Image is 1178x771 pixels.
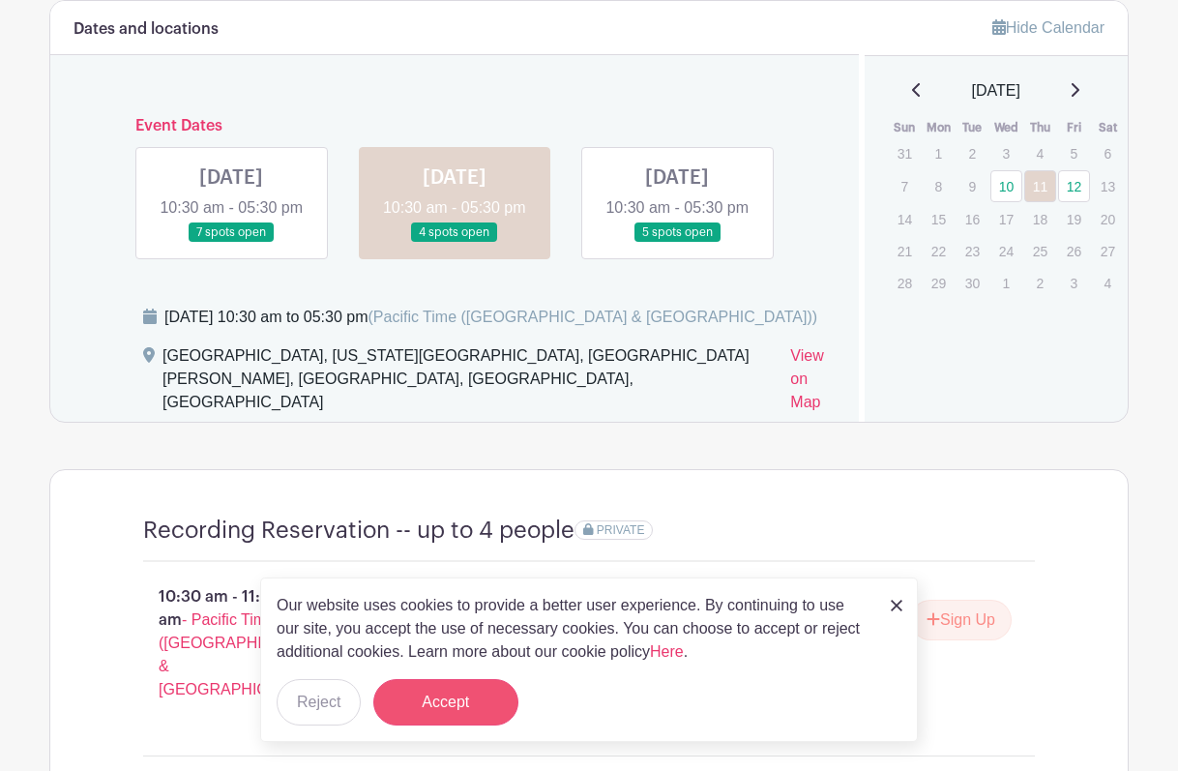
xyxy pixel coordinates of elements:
a: Here [650,643,684,660]
h6: Event Dates [120,117,789,135]
span: [DATE] [972,79,1020,103]
p: 31 [889,138,921,168]
a: 10 [990,170,1022,202]
p: 9 [957,171,988,201]
div: [GEOGRAPHIC_DATA], [US_STATE][GEOGRAPHIC_DATA], [GEOGRAPHIC_DATA][PERSON_NAME], [GEOGRAPHIC_DATA]... [162,344,775,422]
button: Sign Up [910,600,1012,640]
p: 29 [923,268,955,298]
h6: Dates and locations [74,20,219,39]
p: 19 [1058,204,1090,234]
h4: Recording Reservation -- up to 4 people [143,517,574,545]
p: 8 [923,171,955,201]
a: 12 [1058,170,1090,202]
p: Our website uses cookies to provide a better user experience. By continuing to use our site, you ... [277,594,870,664]
span: PRIVATE [597,523,645,537]
th: Sun [888,118,922,137]
th: Sat [1091,118,1125,137]
p: 1 [923,138,955,168]
p: 4 [1092,268,1124,298]
p: 2 [1024,268,1056,298]
th: Tue [956,118,989,137]
p: 3 [1058,268,1090,298]
a: Hide Calendar [992,19,1104,36]
p: 13 [1092,171,1124,201]
p: 27 [1092,236,1124,266]
p: 21 [889,236,921,266]
p: 30 [957,268,988,298]
th: Fri [1057,118,1091,137]
p: 24 [990,236,1022,266]
p: 22 [923,236,955,266]
p: 20 [1092,204,1124,234]
p: 4 [1024,138,1056,168]
p: 18 [1024,204,1056,234]
p: 2 [957,138,988,168]
p: 5 [1058,138,1090,168]
p: 1 [990,268,1022,298]
p: 3 [990,138,1022,168]
p: 28 [889,268,921,298]
p: 10:30 am - 11:00 am [112,578,351,709]
p: 23 [957,236,988,266]
th: Wed [989,118,1023,137]
button: Accept [373,679,518,726]
th: Thu [1023,118,1057,137]
span: (Pacific Time ([GEOGRAPHIC_DATA] & [GEOGRAPHIC_DATA])) [368,309,817,325]
a: View on Map [790,344,835,422]
p: 15 [923,204,955,234]
span: - Pacific Time ([GEOGRAPHIC_DATA] & [GEOGRAPHIC_DATA]) [159,611,325,697]
a: 11 [1024,170,1056,202]
p: 17 [990,204,1022,234]
p: 6 [1092,138,1124,168]
button: Reject [277,679,361,726]
p: 25 [1024,236,1056,266]
th: Mon [922,118,956,137]
p: 7 [889,171,921,201]
img: close_button-5f87c8562297e5c2d7936805f587ecaba9071eb48480494691a3f1689db116b3.svg [891,600,902,611]
p: 26 [1058,236,1090,266]
p: 14 [889,204,921,234]
p: 16 [957,204,988,234]
div: [DATE] 10:30 am to 05:30 pm [164,306,817,329]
